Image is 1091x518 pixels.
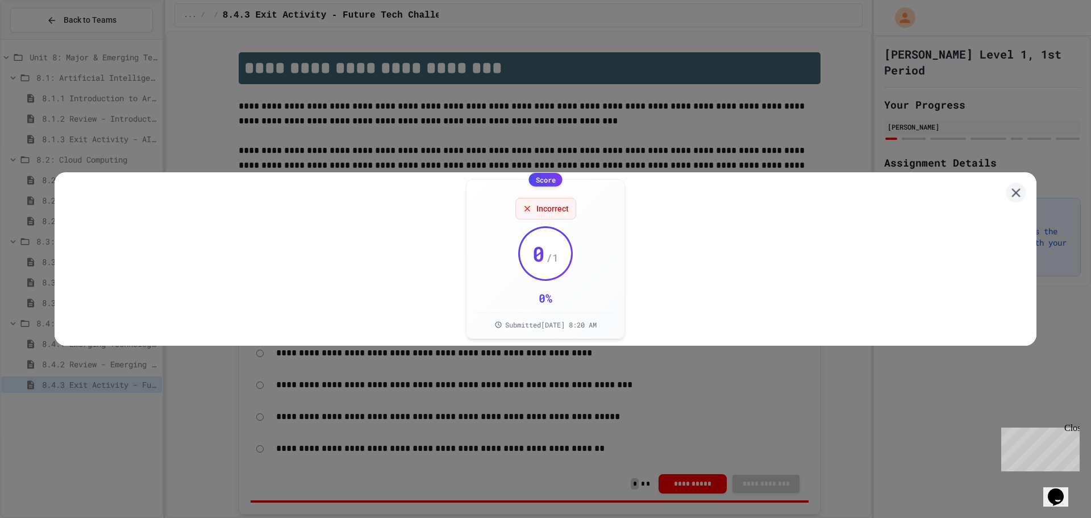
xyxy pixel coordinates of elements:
[505,320,597,329] span: Submitted [DATE] 8:20 AM
[1043,473,1080,507] iframe: chat widget
[532,242,545,265] span: 0
[546,250,559,266] span: / 1
[536,203,569,214] span: Incorrect
[529,173,563,187] div: Score
[5,5,78,72] div: Chat with us now!Close
[997,423,1080,471] iframe: chat widget
[539,290,552,306] div: 0 %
